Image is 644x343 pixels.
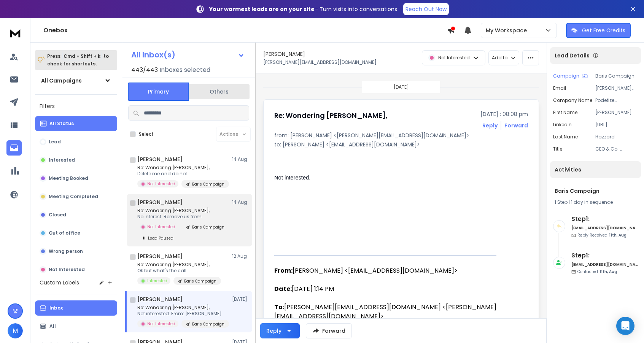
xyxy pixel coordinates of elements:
[266,327,281,335] div: Reply
[504,122,528,129] div: Forward
[232,296,249,302] p: [DATE]
[609,232,627,238] span: 11th, Aug
[306,323,352,338] button: Forward
[137,165,229,171] p: Re: Wondering [PERSON_NAME],
[137,262,221,268] p: Re: Wondering [PERSON_NAME],
[595,97,638,103] p: Podetize (Brandcasters, Inc.)
[595,73,638,79] p: Baris Campaign
[8,323,23,338] button: M
[49,194,98,200] p: Meeting Completed
[482,122,498,129] button: Reply
[595,122,638,128] p: [URL][DOMAIN_NAME]
[139,131,154,137] label: Select
[159,65,210,75] h3: Inboxes selected
[128,83,189,101] button: Primary
[571,199,613,205] span: 1 day in sequence
[553,85,566,91] p: Email
[35,225,117,241] button: Out of office
[274,266,496,339] span: [PERSON_NAME] <[EMAIL_ADDRESS][DOMAIN_NAME]> [DATE] 1:14 PM [PERSON_NAME][EMAIL_ADDRESS][DOMAIN_N...
[49,121,74,127] p: All Status
[41,77,82,84] h1: All Campaigns
[232,156,249,162] p: 14 Aug
[209,5,397,13] p: – Turn visits into conversations
[147,224,175,230] p: Not Interested
[184,278,216,284] p: Baris Campaign
[35,300,117,316] button: Inbox
[274,266,293,275] span: From:
[137,252,183,260] h1: [PERSON_NAME]
[192,224,224,230] p: Baris Campaign
[35,134,117,149] button: Lead
[35,319,117,334] button: All
[550,161,641,178] div: Activities
[232,199,249,205] p: 14 Aug
[137,156,183,163] h1: [PERSON_NAME]
[131,65,158,75] span: 443 / 443
[49,305,63,311] p: Inbox
[35,262,117,277] button: Not Interested
[555,52,590,59] p: Lead Details
[582,27,625,34] p: Get Free Credits
[486,27,530,34] p: My Workspace
[394,84,409,90] p: [DATE]
[571,251,638,260] h6: Step 1 :
[35,73,117,88] button: All Campaigns
[403,3,449,15] a: Reach Out Now
[492,55,507,61] p: Add to
[137,208,229,214] p: Re: Wondering [PERSON_NAME],
[571,262,638,267] h6: [EMAIL_ADDRESS][DOMAIN_NAME]
[595,110,638,116] p: [PERSON_NAME]
[137,171,229,177] p: Delete me and do not
[49,212,66,218] p: Closed
[553,73,579,79] p: Campaign
[553,146,562,152] p: title
[62,52,102,60] span: Cmd + Shift + k
[599,269,617,275] span: 11th, Aug
[274,141,528,148] p: to: [PERSON_NAME] <[EMAIL_ADDRESS][DOMAIN_NAME]>
[571,225,638,231] h6: [EMAIL_ADDRESS][DOMAIN_NAME]
[35,171,117,186] button: Meeting Booked
[35,189,117,204] button: Meeting Completed
[8,26,23,40] img: logo
[260,323,300,338] button: Reply
[147,321,175,327] p: Not Interested
[49,267,85,273] p: Not Interested
[49,139,61,145] p: Lead
[137,214,229,220] p: No interest. Remove us from
[49,157,75,163] p: Interested
[49,175,88,181] p: Meeting Booked
[553,122,572,128] p: linkedin
[571,214,638,224] h6: Step 1 :
[47,52,109,68] p: Press to check for shortcuts.
[137,311,229,317] p: Not interested. From: [PERSON_NAME]
[274,132,528,139] p: from: [PERSON_NAME] <[PERSON_NAME][EMAIL_ADDRESS][DOMAIN_NAME]>
[263,59,377,65] p: [PERSON_NAME][EMAIL_ADDRESS][DOMAIN_NAME]
[553,110,577,116] p: First Name
[480,110,528,118] p: [DATE] : 08:08 pm
[137,268,221,274] p: Ok but what's the call
[263,50,305,58] h1: [PERSON_NAME]
[595,146,638,152] p: CEO & Co-Founder
[192,321,224,327] p: Baris Campaign
[553,73,588,79] button: Campaign
[35,116,117,131] button: All Status
[137,198,183,206] h1: [PERSON_NAME]
[35,152,117,168] button: Interested
[43,26,447,35] h1: Onebox
[49,230,80,236] p: Out of office
[616,317,634,335] div: Open Intercom Messenger
[209,5,315,13] strong: Your warmest leads are on your site
[595,85,638,91] p: [PERSON_NAME][EMAIL_ADDRESS][DOMAIN_NAME]
[555,187,636,195] h1: Baris Campaign
[553,97,592,103] p: Company Name
[555,199,568,205] span: 1 Step
[40,279,79,286] h3: Custom Labels
[566,23,631,38] button: Get Free Credits
[125,47,251,62] button: All Inbox(s)
[147,278,167,284] p: Interested
[137,295,183,303] h1: [PERSON_NAME]
[192,181,224,187] p: Baris Campaign
[577,269,617,275] p: Contacted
